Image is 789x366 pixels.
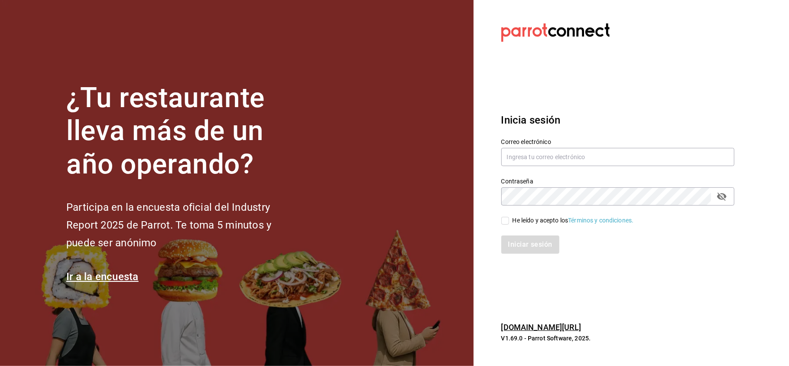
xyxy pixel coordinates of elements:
[501,334,734,343] p: V1.69.0 - Parrot Software, 2025.
[66,82,300,181] h1: ¿Tu restaurante lleva más de un año operando?
[501,112,734,128] h3: Inicia sesión
[66,271,139,283] a: Ir a la encuesta
[714,189,729,204] button: passwordField
[513,216,634,225] div: He leído y acepto los
[501,139,734,145] label: Correo electrónico
[501,148,734,166] input: Ingresa tu correo electrónico
[568,217,633,224] a: Términos y condiciones.
[501,323,581,332] a: [DOMAIN_NAME][URL]
[66,199,300,252] h2: Participa en la encuesta oficial del Industry Report 2025 de Parrot. Te toma 5 minutos y puede se...
[501,178,734,184] label: Contraseña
